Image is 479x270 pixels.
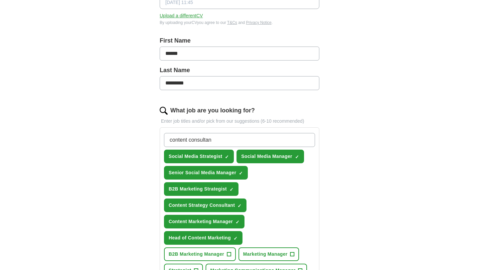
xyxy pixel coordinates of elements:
[237,150,304,163] button: Social Media Manager✓
[169,251,224,258] span: B2B Marketing Manager
[160,118,319,125] p: Enter job titles and/or pick from our suggestions (6-10 recommended)
[169,234,231,241] span: Head of Content Marketing
[170,106,255,115] label: What job are you looking for?
[164,133,315,147] input: Type a job title and press enter
[239,171,243,176] span: ✓
[246,20,272,25] a: Privacy Notice
[238,203,241,208] span: ✓
[169,153,222,160] span: Social Media Strategist
[295,154,299,160] span: ✓
[169,169,236,176] span: Senior Social Media Manager
[243,251,288,258] span: Marketing Manager
[160,20,319,26] div: By uploading your CV you agree to our and .
[169,218,233,225] span: Content Marketing Manager
[236,219,239,225] span: ✓
[241,153,292,160] span: Social Media Manager
[234,236,238,241] span: ✓
[164,199,246,212] button: Content Strategy Consultant✓
[227,20,237,25] a: T&Cs
[160,12,203,19] button: Upload a differentCV
[160,36,319,45] label: First Name
[239,247,299,261] button: Marketing Manager
[160,107,168,115] img: search.png
[164,247,236,261] button: B2B Marketing Manager
[169,186,227,193] span: B2B Marketing Strategist
[164,150,234,163] button: Social Media Strategist✓
[164,215,244,228] button: Content Marketing Manager✓
[164,166,248,180] button: Senior Social Media Manager✓
[225,154,229,160] span: ✓
[230,187,234,192] span: ✓
[160,66,319,75] label: Last Name
[169,202,235,209] span: Content Strategy Consultant
[164,231,242,245] button: Head of Content Marketing✓
[164,182,239,196] button: B2B Marketing Strategist✓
